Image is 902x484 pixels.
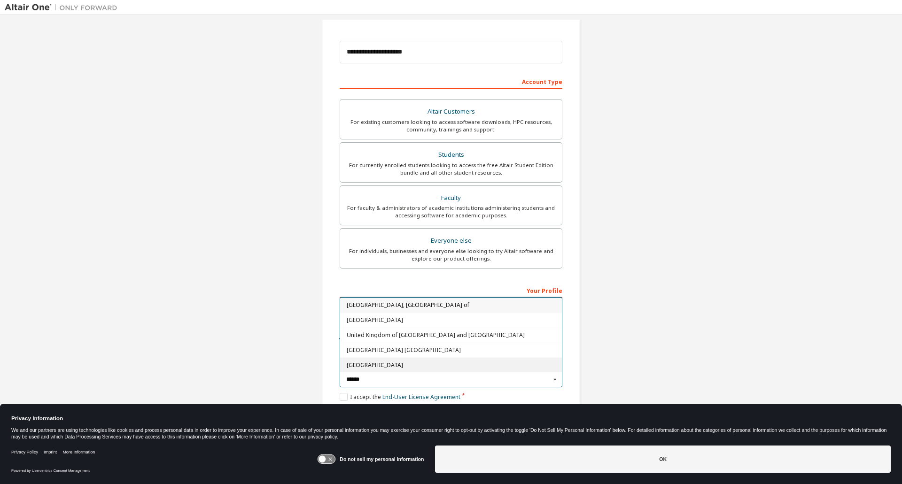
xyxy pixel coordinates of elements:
[347,347,556,353] span: [GEOGRAPHIC_DATA] [GEOGRAPHIC_DATA]
[346,204,556,219] div: For faculty & administrators of academic institutions administering students and accessing softwa...
[347,317,556,323] span: [GEOGRAPHIC_DATA]
[347,332,556,338] span: United Kingdom of [GEOGRAPHIC_DATA] and [GEOGRAPHIC_DATA]
[5,3,122,12] img: Altair One
[340,74,562,89] div: Account Type
[347,302,556,308] span: [GEOGRAPHIC_DATA], [GEOGRAPHIC_DATA] of
[346,192,556,205] div: Faculty
[346,118,556,133] div: For existing customers looking to access software downloads, HPC resources, community, trainings ...
[340,283,562,298] div: Your Profile
[346,148,556,161] div: Students
[382,393,460,401] a: End-User License Agreement
[346,105,556,118] div: Altair Customers
[346,247,556,262] div: For individuals, businesses and everyone else looking to try Altair software and explore our prod...
[346,234,556,247] div: Everyone else
[340,393,460,401] label: I accept the
[347,362,556,368] span: [GEOGRAPHIC_DATA]
[346,161,556,177] div: For currently enrolled students looking to access the free Altair Student Edition bundle and all ...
